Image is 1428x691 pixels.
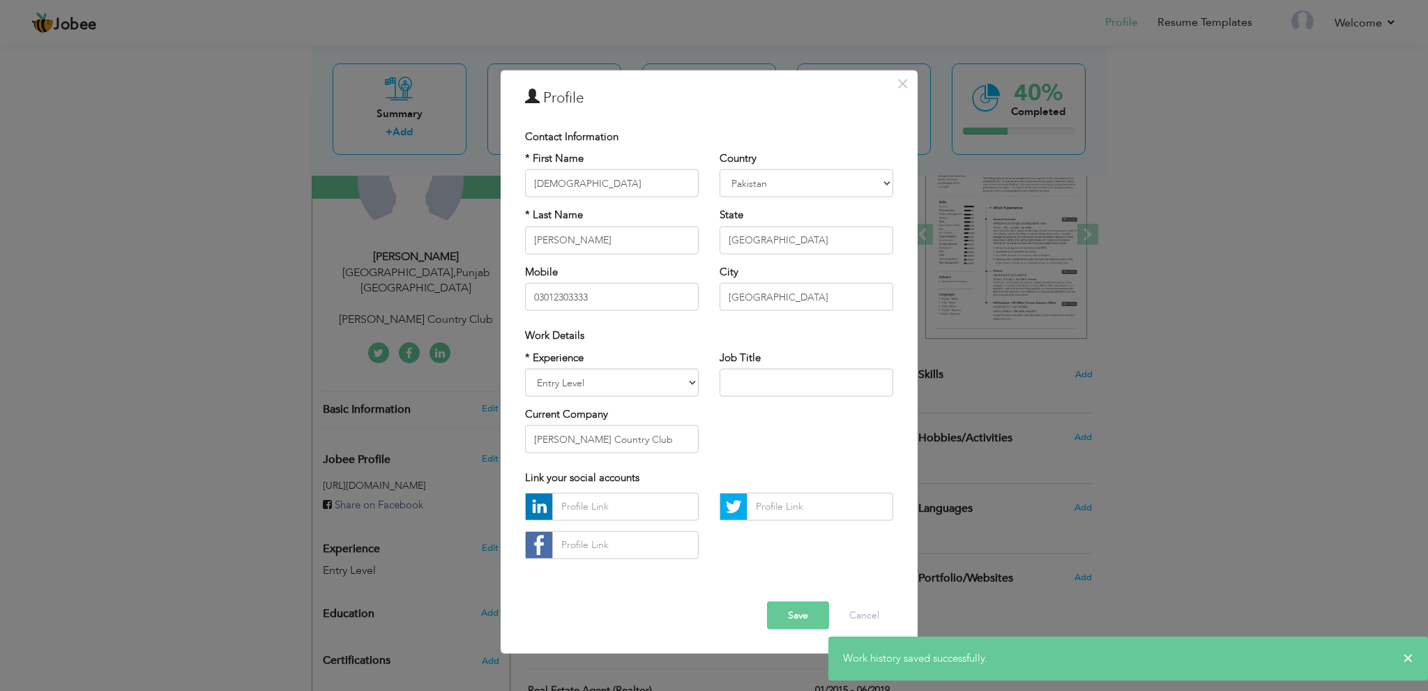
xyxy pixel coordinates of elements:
img: facebook [526,531,552,558]
h3: Profile [525,87,893,108]
label: * First Name [525,151,584,166]
button: Save [767,601,829,629]
button: Close [892,72,914,94]
label: * Experience [525,350,584,365]
input: Profile Link [747,492,893,520]
label: City [720,264,738,279]
img: linkedin [526,493,552,519]
span: Link your social accounts [525,471,639,485]
span: Work history saved successfully. [843,651,987,665]
label: Current Company [525,407,608,422]
label: Mobile [525,264,558,279]
span: Work Details [525,328,584,342]
label: Job Title [720,350,761,365]
span: Contact Information [525,129,618,143]
label: Country [720,151,757,166]
label: State [720,208,743,222]
span: × [897,70,909,96]
input: Profile Link [552,492,699,520]
span: × [1403,651,1413,665]
input: Profile Link [552,531,699,559]
img: Twitter [720,493,747,519]
button: Cancel [835,601,893,629]
label: * Last Name [525,208,583,222]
